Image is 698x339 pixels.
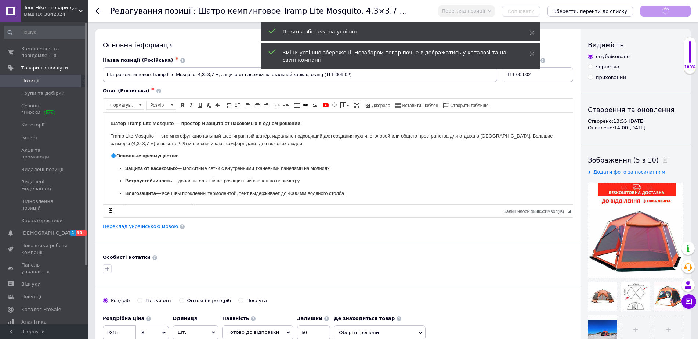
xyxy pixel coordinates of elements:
[253,101,261,109] a: По центру
[22,52,448,60] p: — москитные сетки с внутренними тканевыми панелями на молниях
[7,40,462,47] p: 🔷
[22,65,69,71] strong: Ветроустойчивость
[151,87,155,92] span: ✱
[103,254,151,260] b: Особисті нотатки
[70,230,76,236] span: 1
[21,198,68,211] span: Відновлення позицій
[401,103,438,109] span: Вставити шаблон
[110,7,650,15] h1: Редагування позиції: Шатро кемпинговое Tramp Lite Mosquito, 4,3×3,7 м, защита от насекомых, сталь...
[22,65,448,72] p: — дополнительный ветрозащитный клапан по периметру
[7,8,199,14] strong: Шатёр Tramp Lite Mosquito — простор и защита от насекомых в одном решении!
[7,20,462,35] p: Tramp Lite Mosquito — это многофункциональный шестигранный шатёр, идеально подходящий для создани...
[106,206,115,214] a: Зробити резервну копію зараз
[76,230,88,236] span: 99+
[21,262,68,275] span: Панель управління
[21,230,76,236] span: [DEMOGRAPHIC_DATA]
[353,101,361,109] a: Максимізувати
[111,297,130,304] div: Роздріб
[145,297,172,304] div: Тільки опт
[684,37,696,74] div: 100% Якість заповнення
[21,78,39,84] span: Позиції
[106,101,144,110] a: Форматування
[297,315,322,321] b: Залишки
[21,242,68,256] span: Показники роботи компанії
[21,166,64,173] span: Видалені позиції
[225,101,233,109] a: Вставити/видалити нумерований список
[103,224,178,229] a: Переклад українською мовою
[596,64,619,70] div: чернетка
[442,8,485,14] span: Перегляд позиції
[449,103,488,109] span: Створити таблицю
[371,103,390,109] span: Джерело
[175,56,178,61] span: ✱
[234,101,242,109] a: Вставити/видалити маркований список
[311,101,319,109] a: Зображення
[21,217,63,224] span: Характеристики
[262,101,270,109] a: По правому краю
[178,101,187,109] a: Жирний (Ctrl+B)
[222,315,249,321] b: Наявність
[106,101,137,109] span: Форматування
[21,135,38,141] span: Імпорт
[302,101,310,109] a: Вставити/Редагувати посилання (Ctrl+L)
[21,293,41,300] span: Покупці
[504,207,568,214] div: Кiлькiсть символiв
[593,169,665,175] span: Додати фото за посиланням
[283,28,511,35] div: Позиція збережена успішно
[13,40,76,46] strong: Основные преимущества:
[394,101,440,109] a: Вставити шаблон
[330,101,339,109] a: Вставити іконку
[4,26,87,39] input: Пошук
[588,40,683,50] div: Видимість
[588,105,683,114] div: Створення та оновлення
[273,101,281,109] a: Зменшити відступ
[196,101,204,109] a: Підкреслений (Ctrl+U)
[214,101,222,109] a: Повернути (Ctrl+Z)
[146,101,176,110] a: Розмір
[282,101,290,109] a: Збільшити відступ
[596,74,626,81] div: прихований
[22,78,53,83] strong: Влагозащита
[21,103,68,116] span: Сезонні знижки
[22,90,75,96] strong: Отличная вентиляция
[364,101,391,109] a: Джерело
[21,281,40,288] span: Відгуки
[547,6,633,17] button: Зберегти, перейти до списку
[103,88,149,93] span: Опис (Російська)
[21,122,44,128] span: Категорії
[442,101,489,109] a: Створити таблицю
[22,77,448,85] p: — все швы проклеены термолентой, тент выдерживает до 4000 мм водяного столба
[187,101,195,109] a: Курсив (Ctrl+I)
[103,67,497,82] input: Наприклад, H&M жіноча сукня зелена 38 розмір вечірня максі з блискітками
[283,49,511,64] div: Зміни успішно збережені. Незабаром товар почне відображатись у каталозі та на сайті компанії
[21,147,68,160] span: Акції та промокоди
[7,7,462,234] body: Редактор, 88A1F5D5-BCCC-4B8A-94E8-A574675470E9
[22,53,74,58] strong: Защита от насекомых
[173,315,197,321] b: Одиниця
[21,65,68,71] span: Товари та послуги
[21,46,68,59] span: Замовлення та повідомлення
[21,90,65,97] span: Групи та добірки
[553,8,627,14] i: Зберегти, перейти до списку
[147,101,169,109] span: Розмір
[293,101,301,109] a: Таблиця
[205,101,213,109] a: Видалити форматування
[246,297,267,304] div: Послуга
[21,179,68,192] span: Видалені модерацією
[103,40,573,50] div: Основна інформація
[531,209,543,214] span: 48885
[681,294,696,309] button: Чат з покупцем
[684,65,696,70] div: 100%
[141,330,145,335] span: ₴
[24,11,88,18] div: Ваш ID: 3842024
[21,319,47,325] span: Аналітика
[24,4,79,11] span: Tour-Hike - товари для туризму та активного відпочинку
[588,125,683,131] div: Оновлено: 14:00 [DATE]
[334,315,395,321] b: Де знаходиться товар
[245,101,253,109] a: По лівому краю
[588,156,683,165] div: Зображення (5 з 10)
[22,90,448,97] p: — комфорт даже в жару
[103,57,173,63] span: Назва позиції (Російська)
[568,209,571,213] span: Потягніть для зміни розмірів
[588,118,683,125] div: Створено: 13:55 [DATE]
